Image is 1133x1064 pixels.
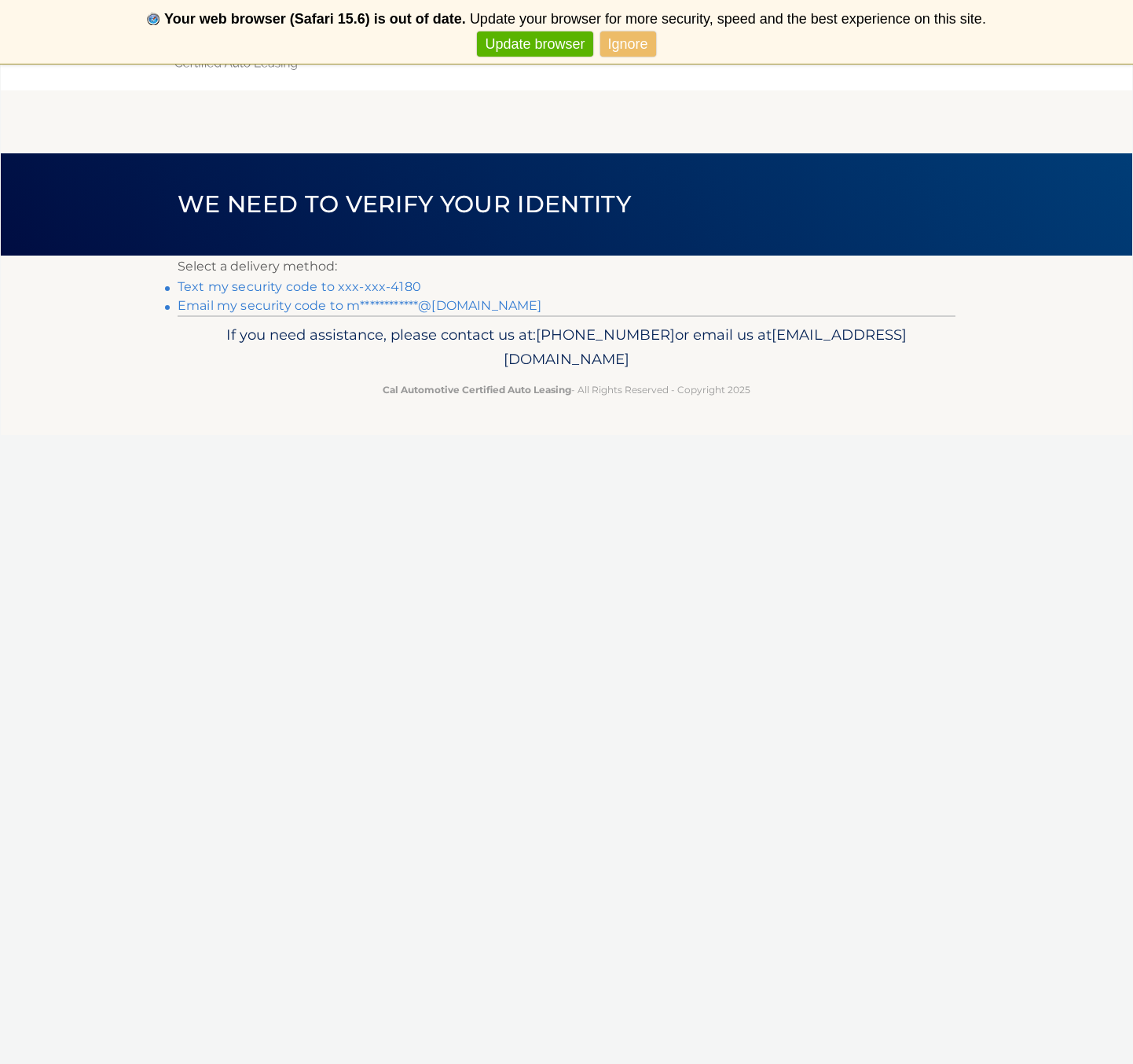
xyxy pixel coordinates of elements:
[164,11,466,27] b: Your web browser (Safari 15.6) is out of date.
[470,11,986,27] span: Update your browser for more security, speed and the best experience on this site.
[600,31,656,57] a: Ignore
[536,326,675,344] span: [PHONE_NUMBER]
[383,384,571,396] strong: Cal Automotive Certified Auto Leasing
[188,322,945,373] p: If you need assistance, please contact us at: or email us at
[477,31,592,57] a: Update browser
[178,256,955,278] p: Select a delivery method:
[178,190,631,219] span: We need to verify your identity
[188,381,945,398] p: - All Rights Reserved - Copyright 2025
[178,279,421,294] a: Text my security code to xxx-xxx-4180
